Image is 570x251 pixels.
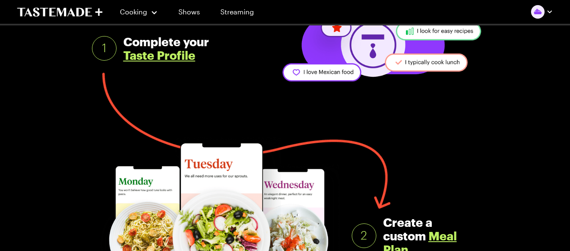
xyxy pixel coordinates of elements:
[120,2,158,22] button: Cooking
[102,42,106,55] span: 1
[123,48,195,62] a: Taste Profile
[531,5,553,19] button: Profile picture
[17,7,103,17] a: To Tastemade Home Page
[277,10,487,84] img: Taste Profile
[361,229,367,243] span: 2
[531,5,545,19] img: Profile picture
[120,8,147,16] span: Cooking
[123,35,220,62] div: Complete your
